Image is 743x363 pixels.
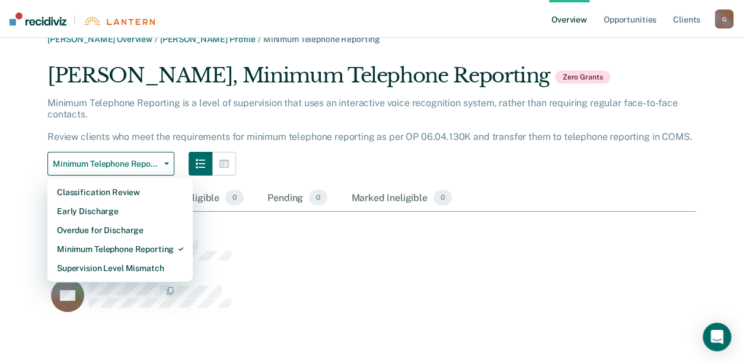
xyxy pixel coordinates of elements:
a: | [9,12,155,26]
span: | [66,15,83,26]
div: Minimum Telephone Reporting [57,240,183,259]
span: Zero Grants [555,71,611,84]
div: Pending0 [265,185,330,211]
div: Supervision Level Mismatch [57,259,183,278]
p: Minimum Telephone Reporting is a level of supervision that uses an interactive voice recognition ... [47,97,692,143]
div: Open Intercom Messenger [703,323,731,351]
span: Minimum Telephone Reporting [53,159,160,169]
div: Early Discharge [57,202,183,221]
div: Overdue for Discharge [57,221,183,240]
a: [PERSON_NAME] Overview [47,34,152,44]
div: Marked Ineligible0 [349,185,454,211]
span: / [152,34,160,44]
span: 0 [225,190,244,205]
span: 0 [309,190,327,205]
button: Minimum Telephone Reporting [47,152,174,176]
div: CaseloadOpportunityCell-0824735 [47,278,614,326]
span: / [256,34,263,44]
a: [PERSON_NAME] Profile [160,34,256,44]
img: Lantern [83,17,155,26]
span: Minimum Telephone Reporting [263,34,380,44]
div: Almost Eligible0 [151,185,246,211]
img: Recidiviz [9,12,66,26]
div: CaseloadOpportunityCell-0791636 [47,231,614,278]
span: 0 [433,190,452,205]
div: [PERSON_NAME], Minimum Telephone Reporting [47,63,696,97]
div: Classification Review [57,183,183,202]
button: G [715,9,734,28]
